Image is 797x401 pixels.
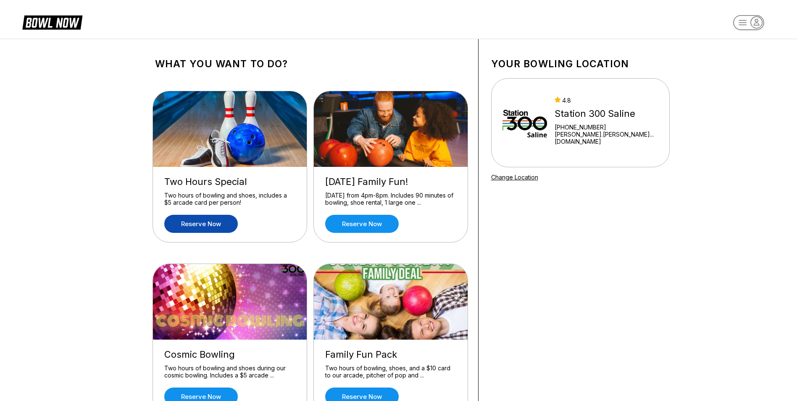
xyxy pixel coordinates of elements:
h1: Your bowling location [491,58,670,70]
div: [PHONE_NUMBER] [555,124,658,131]
div: [DATE] from 4pm-8pm. Includes 90 minutes of bowling, shoe rental, 1 large one ... [325,192,456,206]
div: Station 300 Saline [555,108,658,119]
h1: What you want to do? [155,58,466,70]
div: Two hours of bowling and shoes during our cosmic bowling. Includes a $5 arcade ... [164,364,295,379]
a: Change Location [491,174,538,181]
a: [PERSON_NAME].[PERSON_NAME]...[DOMAIN_NAME] [555,131,658,145]
div: Cosmic Bowling [164,349,295,360]
div: Two hours of bowling, shoes, and a $10 card to our arcade, pitcher of pop and ... [325,364,456,379]
a: Reserve now [325,215,399,233]
img: Family Fun Pack [314,264,468,340]
img: Friday Family Fun! [314,91,468,167]
div: Two hours of bowling and shoes, includes a $5 arcade card per person! [164,192,295,206]
div: 4.8 [555,97,658,104]
div: Family Fun Pack [325,349,456,360]
div: [DATE] Family Fun! [325,176,456,187]
div: Two Hours Special [164,176,295,187]
img: Cosmic Bowling [153,264,308,340]
a: Reserve now [164,215,238,233]
img: Two Hours Special [153,91,308,167]
img: Station 300 Saline [502,91,547,154]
